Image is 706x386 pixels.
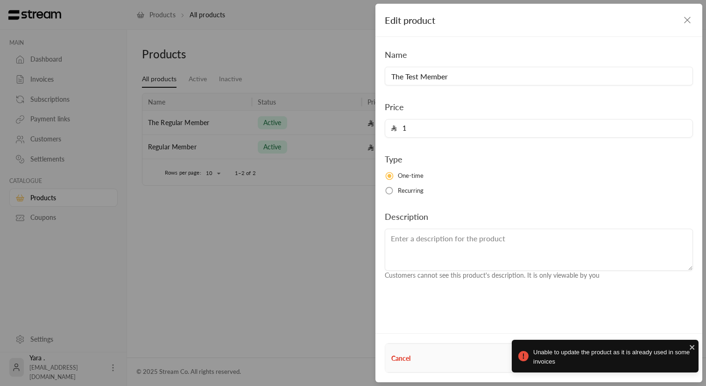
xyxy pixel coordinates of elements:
label: Type [385,153,402,166]
span: Recurring [398,186,424,196]
span: Customers cannot see this product's description. It is only viewable by you [385,271,600,279]
input: Enter the name of the product [385,67,693,85]
button: close [689,343,696,352]
input: Enter the price for the product [397,119,687,137]
label: Price [385,100,404,113]
label: Name [385,48,407,61]
span: One-time [398,171,424,181]
button: Cancel [391,353,410,363]
span: Unable to update the product as it is already used in some invoices [533,348,692,366]
span: Edit product [385,14,435,26]
label: Description [385,210,428,223]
